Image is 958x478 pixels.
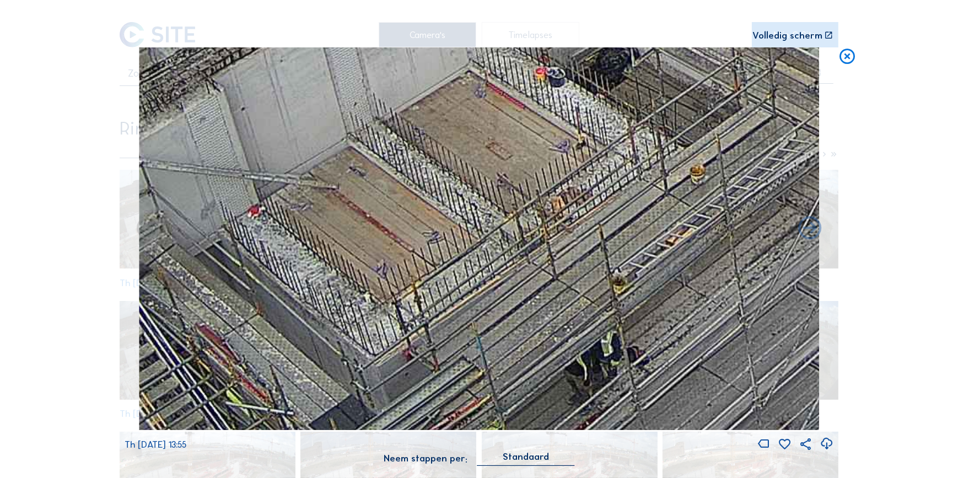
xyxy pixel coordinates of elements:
[139,47,819,430] img: Image
[477,452,574,465] div: Standaard
[752,31,822,40] div: Volledig scherm
[796,215,824,243] i: Back
[503,452,549,461] div: Standaard
[125,439,186,450] span: Th [DATE] 13:55
[134,215,163,243] i: Forward
[384,454,467,463] div: Neem stappen per:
